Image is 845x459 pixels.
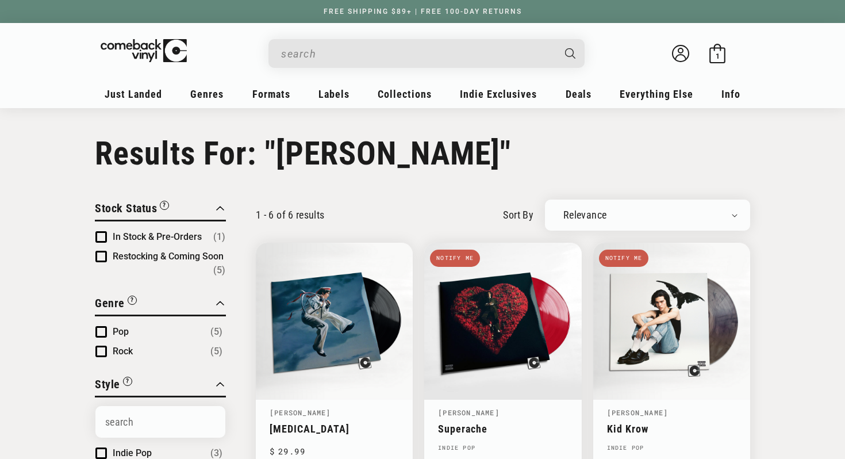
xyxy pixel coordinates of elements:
[503,207,533,223] label: sort by
[607,408,669,417] a: [PERSON_NAME]
[607,423,736,435] a: Kid Krow
[113,326,129,337] span: Pop
[270,423,399,435] a: [MEDICAL_DATA]
[438,408,500,417] a: [PERSON_NAME]
[213,230,225,244] span: Number of products: (1)
[95,406,225,438] input: Search Options
[252,88,290,100] span: Formats
[716,52,720,60] span: 1
[105,88,162,100] span: Just Landed
[95,200,169,220] button: Filter by Stock Status
[566,88,591,100] span: Deals
[95,201,157,215] span: Stock Status
[460,88,537,100] span: Indie Exclusives
[210,345,222,358] span: Number of products: (5)
[113,251,224,262] span: Restocking & Coming Soon
[95,376,132,396] button: Filter by Style
[620,88,693,100] span: Everything Else
[210,325,222,339] span: Number of products: (5)
[113,447,152,458] span: Indie Pop
[95,135,750,173] h1: Results For: "[PERSON_NAME]"
[190,88,224,100] span: Genres
[256,209,324,221] p: 1 - 6 of 6 results
[438,423,567,435] a: Superache
[95,294,137,315] button: Filter by Genre
[270,408,331,417] a: [PERSON_NAME]
[378,88,432,100] span: Collections
[555,39,586,68] button: Search
[721,88,740,100] span: Info
[213,263,225,277] span: Number of products: (5)
[281,42,554,66] input: search
[312,7,533,16] a: FREE SHIPPING $89+ | FREE 100-DAY RETURNS
[268,39,585,68] div: Search
[113,231,202,242] span: In Stock & Pre-Orders
[95,377,120,391] span: Style
[113,346,133,357] span: Rock
[318,88,349,100] span: Labels
[95,296,125,310] span: Genre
